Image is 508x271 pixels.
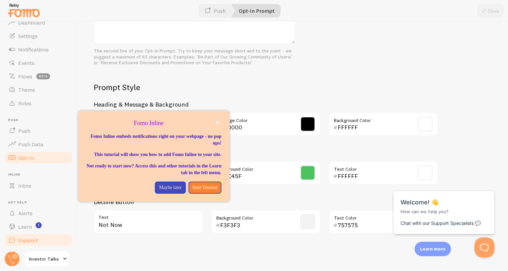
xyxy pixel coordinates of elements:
label: Text [94,210,203,221]
button: close, [214,119,221,126]
svg: <p>Watch New Feature Tutorials!</p> [36,222,42,228]
span: Theme [18,86,35,93]
h3: Accept Button [94,149,438,157]
iframe: Help Scout Beacon - Open [474,237,495,258]
span: Get Help [8,200,73,205]
p: This tutorial will show you how to add Fomo Inline to your site. [86,151,221,158]
h2: Prompt Style [94,82,438,92]
span: Inline [18,182,31,189]
span: Learn [18,223,32,230]
a: Settings [4,29,73,43]
span: beta [36,73,50,79]
h3: Decline Button [94,198,438,206]
iframe: Help Scout Beacon - Messages and Notifications [390,174,498,237]
a: Support [4,233,73,247]
a: Push Data [4,138,73,151]
div: The second line of your Opt-In Prompt. Try to keep your message short and to the point - we sugge... [94,48,295,66]
div: Learn more [415,242,451,256]
a: Dashboard [4,16,73,29]
span: Alerts [18,210,33,217]
a: Inline [4,179,73,192]
h3: Heading & Message & Background [94,101,438,108]
a: Theme [4,83,73,96]
span: Notifications [18,46,49,53]
p: Learn more [420,246,446,252]
a: Investor Talks [24,251,70,267]
p: Maybe later [159,184,181,191]
a: Events [4,56,73,70]
span: Inline [8,172,73,177]
button: Start Tutorial [188,182,221,194]
span: Opt-In [18,154,34,161]
a: Learn [4,220,73,233]
img: fomo-relay-logo-orange.svg [7,2,41,19]
span: Support [18,237,38,243]
span: Rules [18,100,32,107]
button: Maybe later [155,182,185,194]
a: Opt-In [4,151,73,164]
p: Start Tutorial [193,184,217,191]
span: Events [18,60,35,66]
a: Notifications [4,43,73,56]
p: Fomo Inline embeds notifications right on your webpage - no pop ups! [86,133,221,147]
p: Fomo Inline [86,119,221,128]
a: Flows beta [4,70,73,83]
span: Investor Talks [29,255,61,263]
a: Push [4,124,73,138]
a: Alerts [4,206,73,220]
span: Push Data [18,141,43,148]
span: Settings [18,33,38,39]
span: Dashboard [18,19,45,26]
p: Not ready to start now? Access this and other tutorials in the Learn tab in the left menu. [86,163,221,176]
div: Fomo Inline [78,111,229,202]
span: Push [18,127,30,134]
span: Push [8,118,73,122]
a: Rules [4,96,73,110]
span: Flows [18,73,32,80]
